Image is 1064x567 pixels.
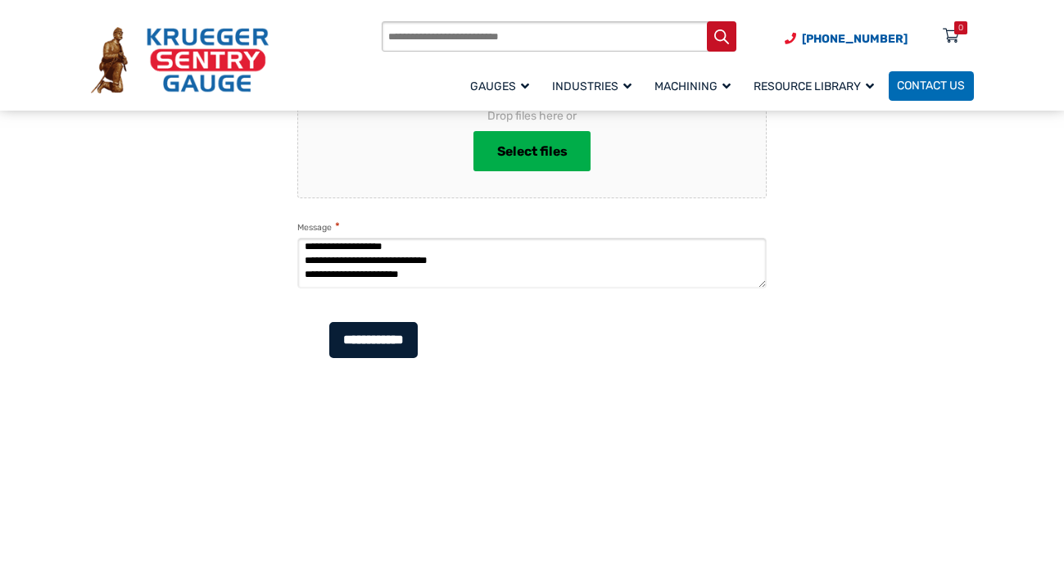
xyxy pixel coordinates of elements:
span: Drop files here or [324,107,740,125]
div: 0 [958,21,963,34]
a: Resource Library [745,69,889,102]
span: Contact Us [897,79,965,93]
a: Phone Number (920) 434-8860 [785,30,908,48]
span: Industries [552,79,632,93]
a: Machining [646,69,745,102]
a: Gauges [462,69,544,102]
button: select files, file [473,131,591,172]
span: Machining [654,79,731,93]
span: Resource Library [754,79,874,93]
label: Message [297,220,339,235]
span: [PHONE_NUMBER] [802,32,908,46]
span: Gauges [470,79,529,93]
a: Industries [544,69,646,102]
img: Krueger Sentry Gauge [91,27,269,93]
a: Contact Us [889,71,974,101]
